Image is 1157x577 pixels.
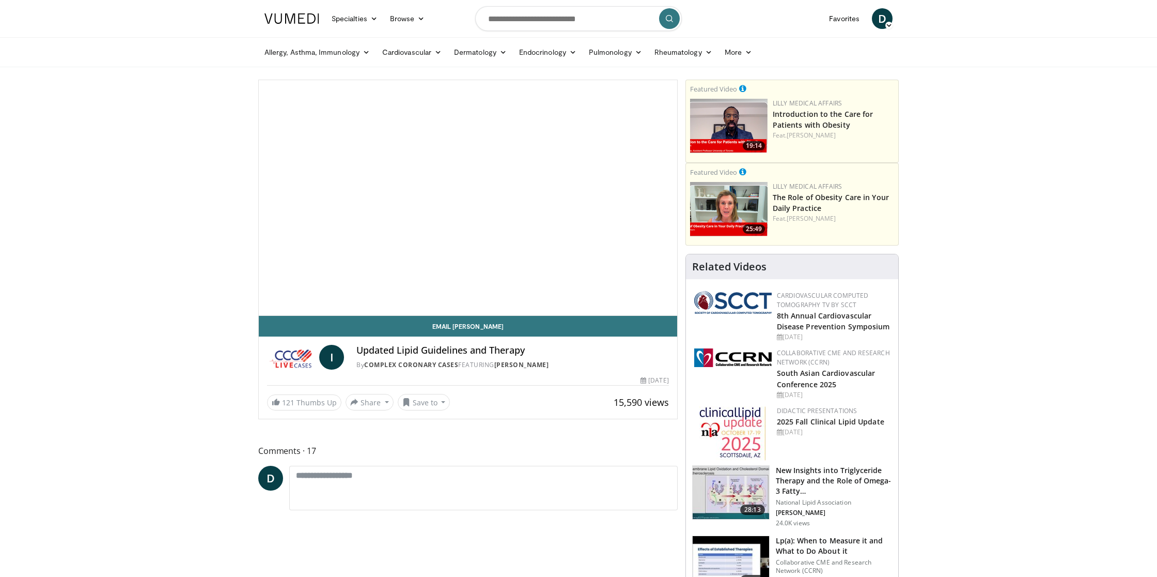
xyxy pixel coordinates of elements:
[690,99,768,153] a: 19:14
[777,332,890,342] div: [DATE]
[398,394,450,411] button: Save to
[614,396,669,408] span: 15,590 views
[690,99,768,153] img: acc2e291-ced4-4dd5-b17b-d06994da28f3.png.150x105_q85_crop-smart_upscale.png
[777,417,884,427] a: 2025 Fall Clinical Lipid Update
[777,406,890,416] div: Didactic Presentations
[773,192,889,213] a: The Role of Obesity Care in Your Daily Practice
[773,99,842,108] a: Lilly Medical Affairs
[872,8,893,29] a: D
[494,360,549,369] a: [PERSON_NAME]
[475,6,682,31] input: Search topics, interventions
[787,214,836,223] a: [PERSON_NAME]
[513,42,583,63] a: Endocrinology
[282,398,294,407] span: 121
[777,428,890,437] div: [DATE]
[787,131,836,140] a: [PERSON_NAME]
[740,505,765,515] span: 28:13
[267,345,315,370] img: Complex Coronary Cases
[823,8,866,29] a: Favorites
[259,316,677,337] a: Email [PERSON_NAME]
[319,345,344,370] a: I
[743,141,765,150] span: 19:14
[694,291,772,314] img: 51a70120-4f25-49cc-93a4-67582377e75f.png.150x105_q85_autocrop_double_scale_upscale_version-0.2.png
[743,224,765,234] span: 25:49
[773,182,842,191] a: Lilly Medical Affairs
[356,345,668,356] h4: Updated Lipid Guidelines and Therapy
[776,498,892,507] p: National Lipid Association
[692,465,892,527] a: 28:13 New Insights into Triglyceride Therapy and the Role of Omega-3 Fatty… National Lipid Associ...
[777,311,890,331] a: 8th Annual Cardiovascular Disease Prevention Symposium
[776,536,892,556] h3: Lp(a): When to Measure it and What to Do About it
[264,13,319,24] img: VuMedi Logo
[776,465,892,496] h3: New Insights into Triglyceride Therapy and the Role of Omega-3 Fatty…
[693,466,769,520] img: 45ea033d-f728-4586-a1ce-38957b05c09e.150x105_q85_crop-smart_upscale.jpg
[690,182,768,236] img: e1208b6b-349f-4914-9dd7-f97803bdbf1d.png.150x105_q85_crop-smart_upscale.png
[692,261,767,273] h4: Related Videos
[718,42,758,63] a: More
[776,519,810,527] p: 24.0K views
[690,84,737,94] small: Featured Video
[356,360,668,370] div: By FEATURING
[699,406,766,461] img: d65bce67-f81a-47c5-b47d-7b8806b59ca8.jpg.150x105_q85_autocrop_double_scale_upscale_version-0.2.jpg
[384,8,431,29] a: Browse
[258,42,376,63] a: Allergy, Asthma, Immunology
[777,390,890,400] div: [DATE]
[690,182,768,236] a: 25:49
[325,8,384,29] a: Specialties
[640,376,668,385] div: [DATE]
[259,80,677,316] video-js: Video Player
[376,42,448,63] a: Cardiovascular
[258,444,678,458] span: Comments 17
[773,131,894,140] div: Feat.
[258,466,283,491] a: D
[364,360,458,369] a: Complex Coronary Cases
[776,558,892,575] p: Collaborative CME and Research Network (CCRN)
[773,214,894,223] div: Feat.
[777,368,875,389] a: South Asian Cardiovascular Conference 2025
[777,348,890,367] a: Collaborative CME and Research Network (CCRN)
[776,509,892,517] p: [PERSON_NAME]
[777,291,869,309] a: Cardiovascular Computed Tomography TV by SCCT
[583,42,648,63] a: Pulmonology
[773,109,873,130] a: Introduction to the Care for Patients with Obesity
[690,168,737,177] small: Featured Video
[648,42,718,63] a: Rheumatology
[448,42,513,63] a: Dermatology
[267,394,341,411] a: 121 Thumbs Up
[346,394,394,411] button: Share
[694,348,772,367] img: a04ee3ba-8487-4636-b0fb-5e8d268f3737.png.150x105_q85_autocrop_double_scale_upscale_version-0.2.png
